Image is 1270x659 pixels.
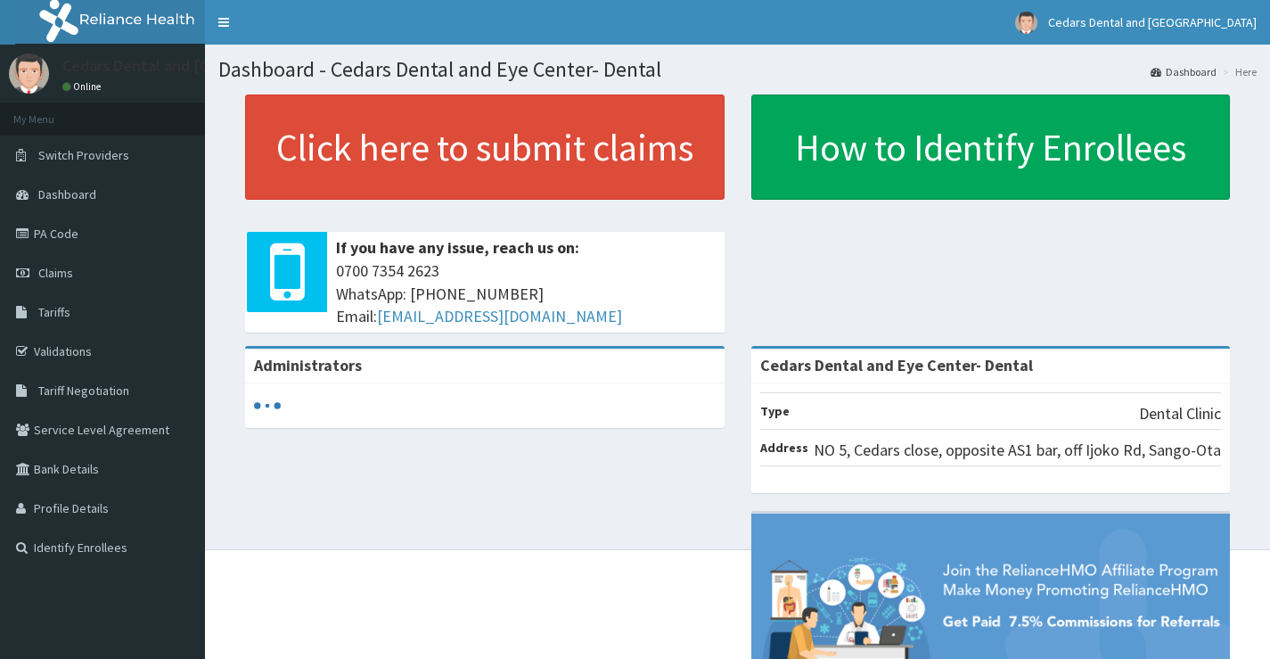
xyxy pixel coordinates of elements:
span: Switch Providers [38,147,129,163]
span: Claims [38,265,73,281]
p: Dental Clinic [1139,402,1221,425]
strong: Cedars Dental and Eye Center- Dental [760,355,1033,375]
svg: audio-loading [254,392,281,419]
b: Address [760,440,808,456]
span: Cedars Dental and [GEOGRAPHIC_DATA] [1048,14,1257,30]
b: Administrators [254,355,362,375]
b: If you have any issue, reach us on: [336,237,579,258]
span: 0700 7354 2623 WhatsApp: [PHONE_NUMBER] Email: [336,259,716,328]
a: Click here to submit claims [245,95,725,200]
span: Tariff Negotiation [38,383,129,399]
a: Online [62,80,105,93]
a: Dashboard [1151,64,1217,79]
p: NO 5, Cedars close, opposite AS1 bar, off Ijoko Rd, Sango-Ota [814,439,1221,462]
span: Dashboard [38,186,96,202]
h1: Dashboard - Cedars Dental and Eye Center- Dental [218,58,1257,81]
b: Type [760,403,790,419]
img: User Image [1015,12,1037,34]
p: Cedars Dental and [GEOGRAPHIC_DATA] [62,58,340,74]
a: [EMAIL_ADDRESS][DOMAIN_NAME] [377,306,622,326]
li: Here [1218,64,1257,79]
a: How to Identify Enrollees [751,95,1231,200]
span: Tariffs [38,304,70,320]
img: User Image [9,54,49,94]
